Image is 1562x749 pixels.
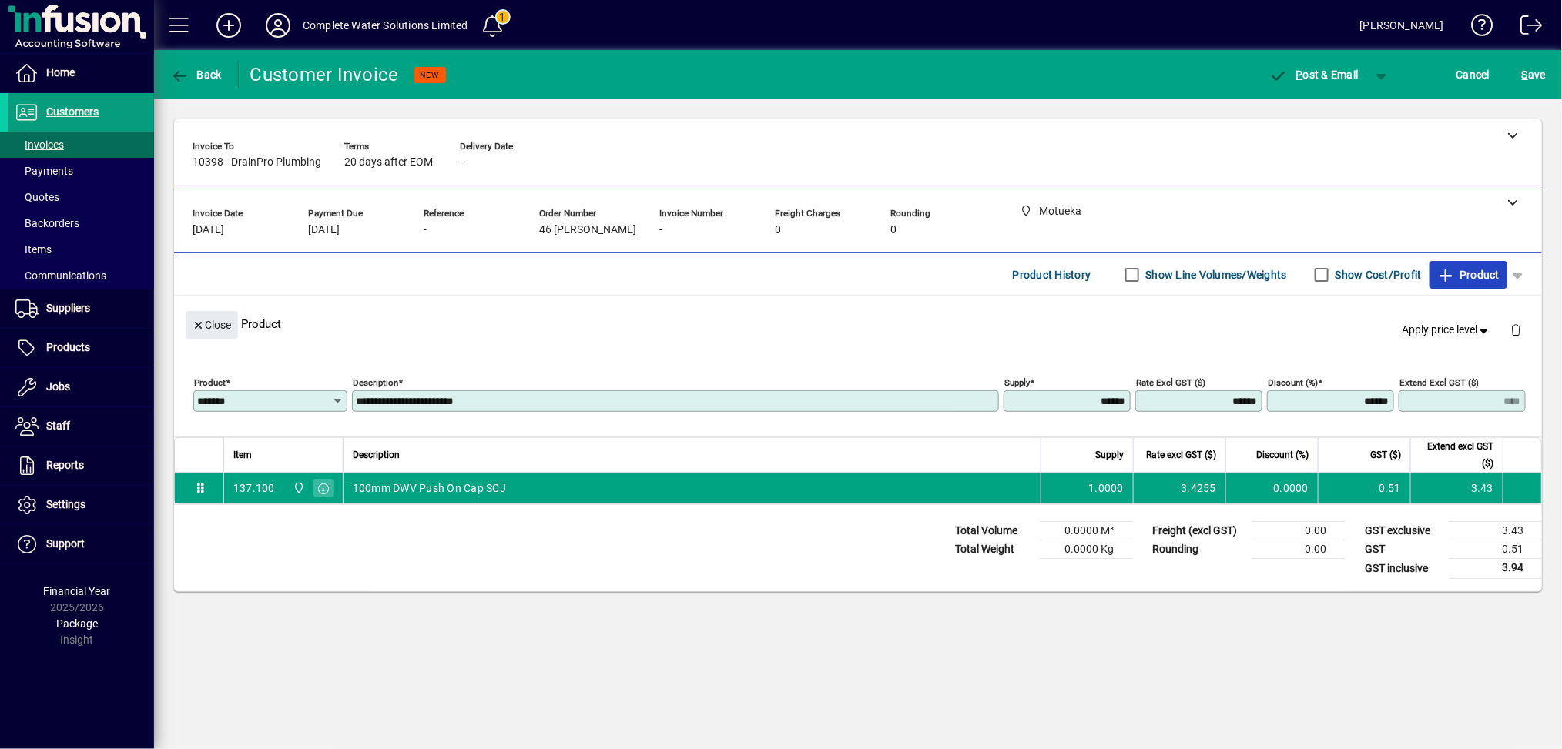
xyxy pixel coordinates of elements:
[204,12,253,39] button: Add
[46,341,90,353] span: Products
[1040,522,1132,540] td: 0.0000 M³
[8,210,154,236] a: Backorders
[1089,480,1125,496] span: 1.0000
[947,522,1040,540] td: Total Volume
[890,224,897,236] span: 0
[1497,323,1534,336] app-page-header-button: Delete
[15,243,52,256] span: Items
[1095,446,1124,463] span: Supply
[46,380,70,393] span: Jobs
[1399,377,1479,388] mat-label: Extend excl GST ($)
[56,617,98,630] span: Package
[1456,62,1490,87] span: Cancel
[1013,262,1091,287] span: Product History
[8,525,154,563] a: Support
[1396,316,1498,344] button: Apply price level
[8,368,154,406] a: Jobs
[166,61,226,89] button: Back
[1450,540,1542,559] td: 0.51
[1430,261,1507,289] button: Product
[8,486,154,524] a: Settings
[15,269,106,282] span: Communications
[1269,69,1359,81] span: ost & Email
[194,377,226,388] mat-label: Product
[15,217,79,229] span: Backorders
[15,165,73,177] span: Payments
[659,224,662,236] span: -
[353,446,400,463] span: Description
[344,156,433,169] span: 20 days after EOM
[46,420,70,432] span: Staff
[46,105,99,118] span: Customers
[460,156,463,169] span: -
[8,446,154,485] a: Reports
[775,224,781,236] span: 0
[1450,522,1542,540] td: 3.43
[253,12,303,39] button: Profile
[353,480,506,496] span: 100mm DWV Push On Cap SCJ
[1040,540,1132,559] td: 0.0000 Kg
[1420,438,1493,472] span: Extend excl GST ($)
[1497,311,1534,348] button: Delete
[1357,559,1450,578] td: GST inclusive
[353,377,398,388] mat-label: Description
[1256,446,1309,463] span: Discount (%)
[421,70,440,80] span: NEW
[46,498,85,510] span: Settings
[424,224,427,236] span: -
[1225,473,1318,503] td: 0.0000
[8,407,154,446] a: Staff
[8,236,154,262] a: Items
[1296,69,1303,81] span: P
[1252,540,1345,559] td: 0.00
[46,302,90,314] span: Suppliers
[1360,13,1444,38] div: [PERSON_NAME]
[303,13,468,38] div: Complete Water Solutions Limited
[193,224,224,236] span: [DATE]
[1410,473,1503,503] td: 3.43
[8,132,154,158] a: Invoices
[1370,446,1401,463] span: GST ($)
[1437,262,1500,287] span: Product
[1136,377,1205,388] mat-label: Rate excl GST ($)
[1252,522,1345,540] td: 0.00
[8,329,154,367] a: Products
[182,317,242,331] app-page-header-button: Close
[1145,522,1252,540] td: Freight (excl GST)
[1522,62,1546,87] span: ave
[15,191,59,203] span: Quotes
[1518,61,1550,89] button: Save
[46,537,85,550] span: Support
[186,311,238,339] button: Close
[233,480,275,496] div: 137.100
[539,224,636,236] span: 46 [PERSON_NAME]
[8,262,154,289] a: Communications
[8,158,154,184] a: Payments
[1004,377,1030,388] mat-label: Supply
[1357,522,1450,540] td: GST exclusive
[233,446,252,463] span: Item
[1143,267,1287,283] label: Show Line Volumes/Weights
[1262,61,1366,89] button: Post & Email
[15,139,64,151] span: Invoices
[1403,322,1492,338] span: Apply price level
[1318,473,1410,503] td: 0.51
[289,480,307,497] span: Motueka
[1143,480,1216,496] div: 3.4255
[947,540,1040,559] td: Total Weight
[193,156,321,169] span: 10398 - DrainPro Plumbing
[1145,540,1252,559] td: Rounding
[1332,267,1422,283] label: Show Cost/Profit
[1522,69,1528,81] span: S
[1357,540,1450,559] td: GST
[8,289,154,328] a: Suppliers
[8,54,154,92] a: Home
[174,296,1542,352] div: Product
[1453,61,1494,89] button: Cancel
[8,184,154,210] a: Quotes
[1007,261,1098,289] button: Product History
[1509,3,1543,53] a: Logout
[1450,559,1542,578] td: 3.94
[1460,3,1493,53] a: Knowledge Base
[44,585,111,597] span: Financial Year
